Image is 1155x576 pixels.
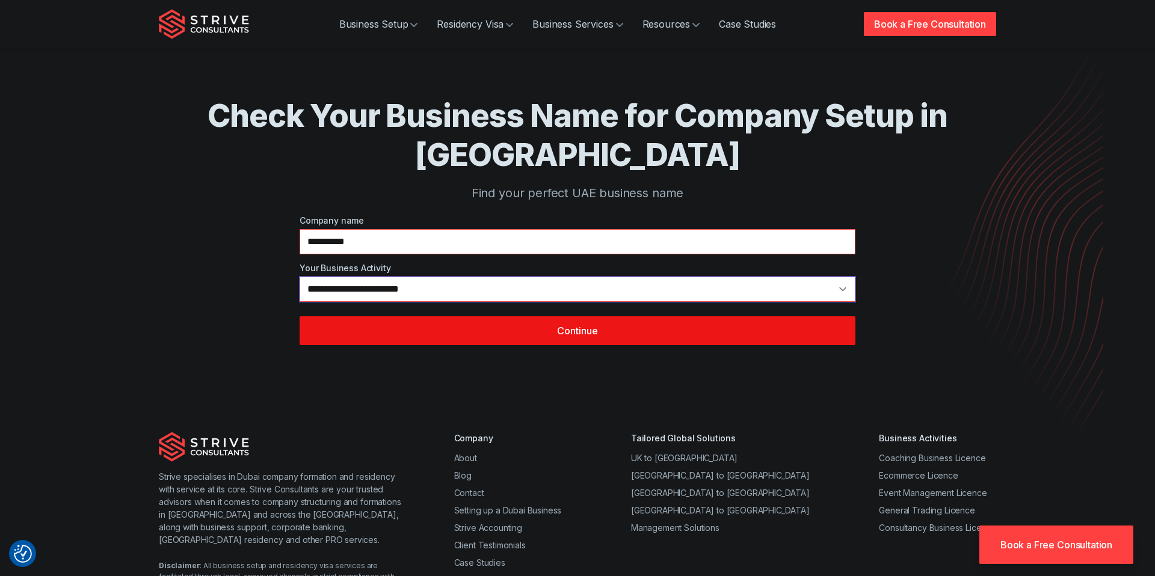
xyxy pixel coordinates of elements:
a: Management Solutions [631,522,719,533]
a: Client Testimonials [454,540,526,550]
a: Setting up a Dubai Business [454,505,562,515]
label: Your Business Activity [300,262,855,274]
a: Ecommerce Licence [879,470,958,480]
button: Continue [300,316,855,345]
a: Contact [454,488,484,498]
a: Case Studies [454,557,505,568]
a: Book a Free Consultation [864,12,996,36]
img: Strive Consultants [159,9,249,39]
a: UK to [GEOGRAPHIC_DATA] [631,453,738,463]
img: Revisit consent button [14,545,32,563]
a: About [454,453,477,463]
div: Business Activities [879,432,996,444]
a: Event Management Licence [879,488,987,498]
a: Case Studies [709,12,786,36]
img: Strive Consultants [159,432,249,462]
a: Blog [454,470,472,480]
a: [GEOGRAPHIC_DATA] to [GEOGRAPHIC_DATA] [631,470,810,480]
p: Find your perfect UAE business name [207,184,948,202]
a: [GEOGRAPHIC_DATA] to [GEOGRAPHIC_DATA] [631,488,810,498]
a: Consultancy Business Licence [879,522,996,533]
p: Strive specialises in Dubai company formation and residency with service at its core. Strive Cons... [159,470,406,546]
button: Consent Preferences [14,545,32,563]
a: Coaching Business Licence [879,453,985,463]
div: Company [454,432,562,444]
a: Business Setup [330,12,428,36]
div: Tailored Global Solutions [631,432,810,444]
a: [GEOGRAPHIC_DATA] to [GEOGRAPHIC_DATA] [631,505,810,515]
h1: Check Your Business Name for Company Setup in [GEOGRAPHIC_DATA] [207,96,948,174]
label: Company name [300,214,855,227]
a: Book a Free Consultation [979,525,1133,564]
a: Business Services [523,12,632,36]
a: Resources [633,12,710,36]
strong: Disclaimer [159,561,200,570]
a: Residency Visa [427,12,523,36]
a: Strive Accounting [454,522,522,533]
a: General Trading Licence [879,505,975,515]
